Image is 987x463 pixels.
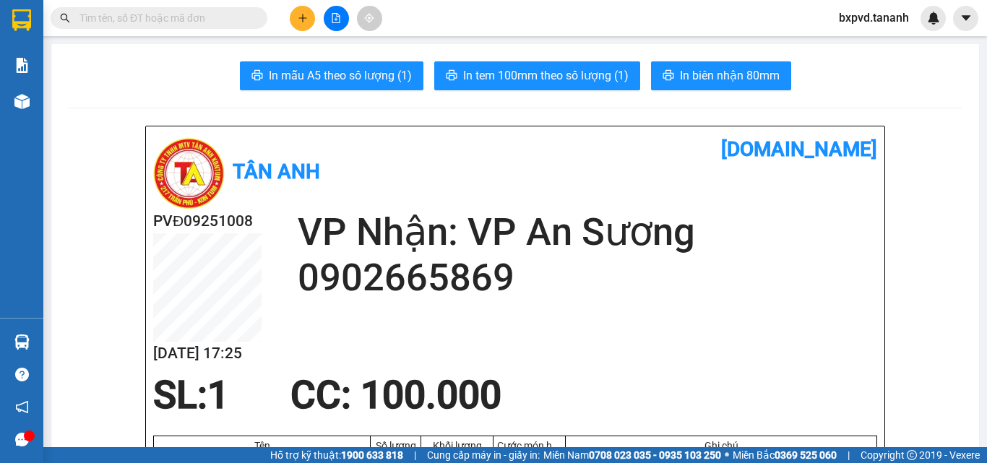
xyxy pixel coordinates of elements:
span: | [414,447,416,463]
span: In tem 100mm theo số lượng (1) [463,66,629,85]
span: plus [298,13,308,23]
h2: [DATE] 17:25 [153,342,262,365]
img: warehouse-icon [14,334,30,350]
span: bxpvd.tananh [827,9,921,27]
button: aim [357,6,382,31]
img: icon-new-feature [927,12,940,25]
div: Số lượng [374,440,417,451]
img: logo-vxr [12,9,31,31]
span: caret-down [960,12,973,25]
span: message [15,433,29,446]
button: printerIn tem 100mm theo số lượng (1) [434,61,640,90]
span: SL: [153,373,207,417]
img: solution-icon [14,58,30,73]
span: printer [446,69,457,83]
span: copyright [907,450,917,460]
span: Hỗ trợ kỹ thuật: [270,447,403,463]
b: Tân Anh [233,160,320,183]
span: search [60,13,70,23]
strong: 0369 525 060 [775,449,837,461]
button: printerIn biên nhận 80mm [651,61,791,90]
div: Ghi chú [569,440,873,451]
span: | [848,447,850,463]
span: 1 [207,373,229,417]
span: notification [15,400,29,414]
input: Tìm tên, số ĐT hoặc mã đơn [79,10,250,26]
span: Miền Nam [543,447,721,463]
span: printer [251,69,263,83]
span: Cung cấp máy in - giấy in: [427,447,540,463]
h2: VP Nhận: VP An Sương [298,209,877,255]
strong: 0708 023 035 - 0935 103 250 [589,449,721,461]
button: plus [290,6,315,31]
span: Miền Bắc [733,447,837,463]
b: [DOMAIN_NAME] [721,137,877,161]
div: CC : 100.000 [282,373,510,417]
span: In mẫu A5 theo số lượng (1) [269,66,412,85]
button: caret-down [953,6,978,31]
img: warehouse-icon [14,94,30,109]
span: printer [663,69,674,83]
h2: PVĐ09251008 [153,209,262,233]
div: Tên [158,440,366,451]
span: question-circle [15,368,29,381]
span: In biên nhận 80mm [680,66,780,85]
div: Khối lượng [425,440,489,451]
span: ⚪️ [725,452,729,458]
div: Cước món hàng [497,440,561,451]
span: file-add [331,13,341,23]
strong: 1900 633 818 [341,449,403,461]
h2: 0902665869 [298,255,877,300]
img: logo.jpg [153,137,225,209]
button: printerIn mẫu A5 theo số lượng (1) [240,61,423,90]
span: aim [364,13,374,23]
button: file-add [324,6,349,31]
